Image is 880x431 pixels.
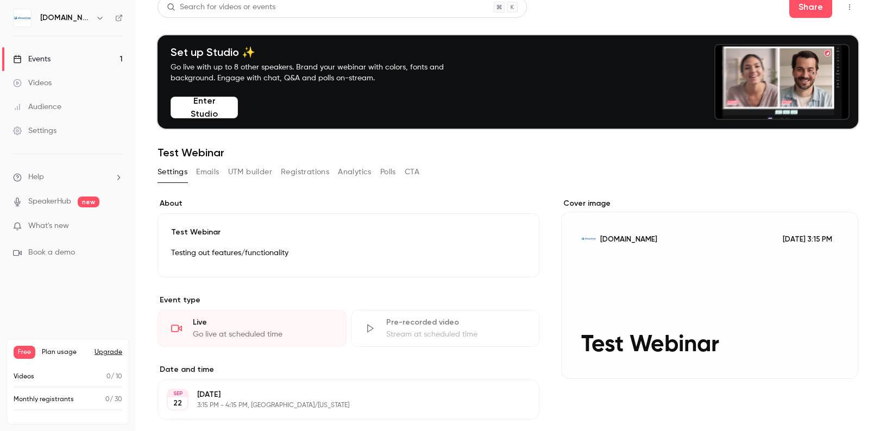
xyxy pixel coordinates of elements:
[106,372,122,382] p: / 10
[95,348,122,357] button: Upgrade
[13,125,56,136] div: Settings
[158,198,539,209] label: About
[171,246,526,259] p: Testing out features/functionality
[105,395,122,404] p: / 30
[171,62,469,84] p: Go live with up to 8 other speakers. Brand your webinar with colors, fonts and background. Engage...
[158,163,187,181] button: Settings
[105,396,110,403] span: 0
[386,317,526,328] div: Pre-recorded video
[158,310,347,347] div: LiveGo live at scheduled time
[40,12,91,23] h6: [DOMAIN_NAME]
[13,172,123,183] li: help-dropdown-opener
[13,78,52,88] div: Videos
[196,163,219,181] button: Emails
[106,373,111,380] span: 0
[14,346,35,359] span: Free
[168,390,187,397] div: SEP
[338,163,372,181] button: Analytics
[28,247,75,258] span: Book a demo
[14,395,74,404] p: Monthly registrants
[561,198,858,379] section: Cover image
[78,197,99,207] span: new
[197,401,482,410] p: 3:15 PM - 4:15 PM, [GEOGRAPHIC_DATA]/[US_STATE]
[167,2,275,13] div: Search for videos or events
[197,389,482,400] p: [DATE]
[171,227,526,238] p: Test Webinar
[171,46,469,59] h4: Set up Studio ✨
[13,54,51,65] div: Events
[386,329,526,340] div: Stream at scheduled time
[28,172,44,183] span: Help
[42,348,88,357] span: Plan usage
[28,220,69,232] span: What's new
[228,163,272,181] button: UTM builder
[281,163,329,181] button: Registrations
[193,329,333,340] div: Go live at scheduled time
[171,97,238,118] button: Enter Studio
[173,398,182,409] p: 22
[351,310,540,347] div: Pre-recorded videoStream at scheduled time
[13,102,61,112] div: Audience
[193,317,333,328] div: Live
[14,9,31,27] img: Showd.me
[28,196,71,207] a: SpeakerHub
[14,372,34,382] p: Videos
[561,198,858,209] label: Cover image
[158,295,539,306] p: Event type
[380,163,396,181] button: Polls
[158,364,539,375] label: Date and time
[158,146,858,159] h1: Test Webinar
[405,163,419,181] button: CTA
